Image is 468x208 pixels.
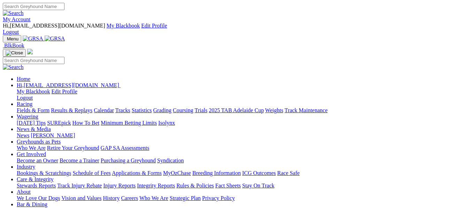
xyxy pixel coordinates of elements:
[170,195,201,201] a: Strategic Plan
[61,195,101,201] a: Vision and Values
[17,164,35,170] a: Industry
[52,88,77,94] a: Edit Profile
[17,183,56,188] a: Stewards Reports
[17,195,60,201] a: We Love Our Dogs
[94,107,114,113] a: Calendar
[17,145,465,151] div: Greyhounds as Pets
[17,183,465,189] div: Care & Integrity
[242,183,274,188] a: Stay On Track
[17,107,49,113] a: Fields & Form
[51,107,92,113] a: Results & Replays
[163,170,191,176] a: MyOzChase
[139,195,168,201] a: Who We Are
[7,36,18,41] span: Menu
[285,107,328,113] a: Track Maintenance
[176,183,214,188] a: Rules & Policies
[31,132,75,138] a: [PERSON_NAME]
[3,57,64,64] input: Search
[3,23,465,35] div: My Account
[17,132,465,139] div: News & Media
[6,50,23,56] img: Close
[101,120,157,126] a: Minimum Betting Limits
[17,189,31,195] a: About
[101,157,156,163] a: Purchasing a Greyhound
[17,120,465,126] div: Wagering
[265,107,283,113] a: Weights
[17,170,465,176] div: Industry
[3,43,24,48] a: BlkBook
[17,120,46,126] a: [DATE] Tips
[3,16,31,22] a: My Account
[157,157,184,163] a: Syndication
[194,107,207,113] a: Trials
[209,107,264,113] a: 2025 TAB Adelaide Cup
[72,170,110,176] a: Schedule of Fees
[103,195,120,201] a: History
[3,29,19,35] a: Logout
[242,170,276,176] a: ICG Outcomes
[137,183,175,188] a: Integrity Reports
[141,23,167,29] a: Edit Profile
[17,88,465,101] div: Hi,[EMAIL_ADDRESS][DOMAIN_NAME]
[17,139,61,145] a: Greyhounds as Pets
[17,201,47,207] a: Bar & Dining
[17,88,50,94] a: My Blackbook
[17,76,30,82] a: Home
[112,170,162,176] a: Applications & Forms
[3,23,105,29] span: Hi, [EMAIL_ADDRESS][DOMAIN_NAME]
[45,36,65,42] img: GRSA
[3,10,24,16] img: Search
[17,82,121,88] a: Hi,[EMAIL_ADDRESS][DOMAIN_NAME]
[47,145,99,151] a: Retire Your Greyhound
[17,151,46,157] a: Get Involved
[3,3,64,10] input: Search
[27,49,33,54] img: logo-grsa-white.png
[103,183,136,188] a: Injury Reports
[17,107,465,114] div: Racing
[202,195,235,201] a: Privacy Policy
[17,157,58,163] a: Become an Owner
[17,95,33,101] a: Logout
[215,183,241,188] a: Fact Sheets
[115,107,130,113] a: Tracks
[17,82,119,88] span: Hi, [EMAIL_ADDRESS][DOMAIN_NAME]
[3,35,21,43] button: Toggle navigation
[17,157,465,164] div: Get Involved
[57,183,102,188] a: Track Injury Rebate
[173,107,193,113] a: Coursing
[17,195,465,201] div: About
[17,101,32,107] a: Racing
[132,107,152,113] a: Statistics
[47,120,71,126] a: SUREpick
[17,170,71,176] a: Bookings & Scratchings
[23,36,43,42] img: GRSA
[158,120,175,126] a: Isolynx
[192,170,241,176] a: Breeding Information
[60,157,99,163] a: Become a Trainer
[3,49,26,57] button: Toggle navigation
[17,176,54,182] a: Care & Integrity
[3,64,24,70] img: Search
[107,23,140,29] a: My Blackbook
[17,132,29,138] a: News
[17,126,51,132] a: News & Media
[153,107,171,113] a: Grading
[101,145,149,151] a: GAP SA Assessments
[121,195,138,201] a: Careers
[277,170,299,176] a: Race Safe
[72,120,100,126] a: How To Bet
[4,43,24,48] span: BlkBook
[17,114,38,120] a: Wagering
[17,145,46,151] a: Who We Are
